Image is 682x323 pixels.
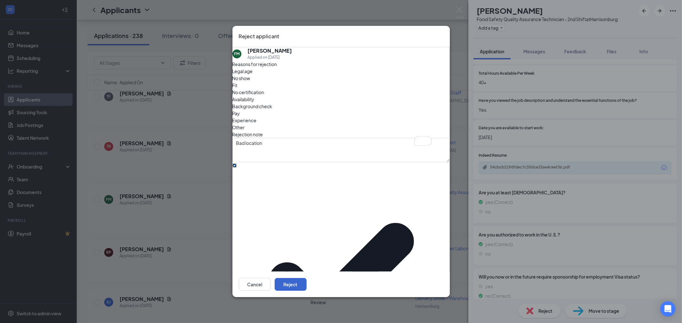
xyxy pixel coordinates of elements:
span: Availability [232,96,255,103]
span: Reasons for rejection [232,61,277,67]
textarea: To enrich screen reader interactions, please activate Accessibility in Grammarly extension settings [232,138,450,162]
span: Pay [232,110,240,117]
h5: [PERSON_NAME] [248,47,292,54]
span: Experience [232,117,257,124]
div: Applied on [DATE] [248,54,292,61]
span: No show [232,75,250,82]
button: Reject [275,278,307,291]
span: No certification [232,89,264,96]
h3: Reject applicant [239,32,279,41]
div: Open Intercom Messenger [660,301,676,317]
span: Other [232,124,245,131]
span: Legal age [232,68,253,75]
span: Rejection note [232,131,263,137]
div: FM [234,51,239,56]
span: Background check [232,103,272,110]
button: Cancel [239,278,271,291]
span: Fit [232,82,238,89]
